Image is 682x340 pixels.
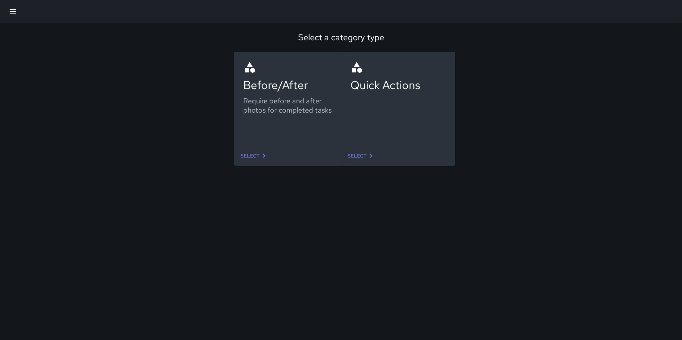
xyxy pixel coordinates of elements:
[350,77,446,93] div: Quick Actions
[345,149,378,163] a: Select
[243,96,339,115] div: Require before and after photos for completed tasks
[243,77,339,93] div: Before/After
[9,32,673,43] div: Select a category type
[238,149,271,163] a: Select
